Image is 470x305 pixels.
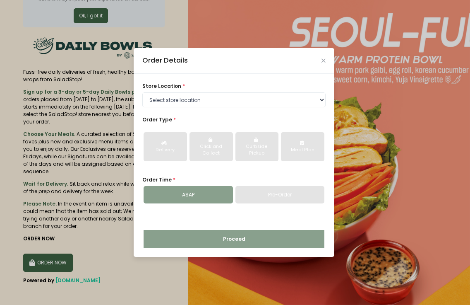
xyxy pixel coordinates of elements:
[142,116,172,123] span: Order Type
[144,132,187,161] button: Delivery
[321,59,326,63] button: Close
[142,82,181,90] span: store location
[195,143,228,157] div: Click and Collect
[189,132,233,161] button: Click and Collect
[142,56,188,66] div: Order Details
[142,176,172,183] span: Order Time
[281,132,324,161] button: Meal Plan
[235,132,279,161] button: Curbside Pickup
[286,147,319,153] div: Meal Plan
[144,230,324,248] button: Proceed
[149,147,182,153] div: Delivery
[241,143,273,157] div: Curbside Pickup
